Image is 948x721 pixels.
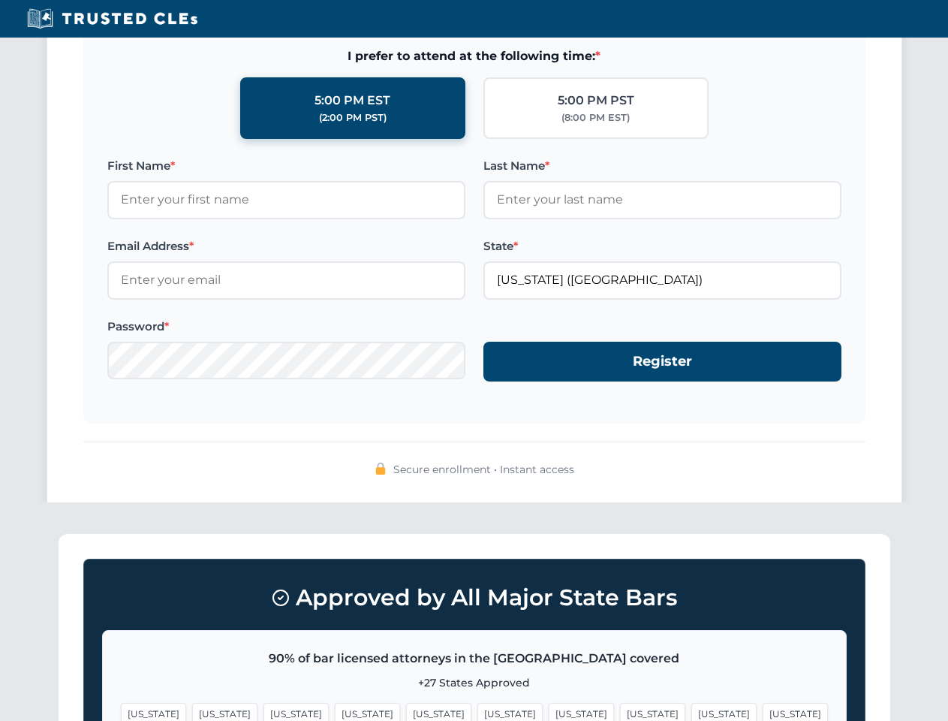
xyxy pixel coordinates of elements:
[483,342,841,382] button: Register
[107,181,465,219] input: Enter your first name
[102,578,847,618] h3: Approved by All Major State Bars
[393,461,574,478] span: Secure enrollment • Instant access
[107,47,841,66] span: I prefer to attend at the following time:
[121,649,828,668] p: 90% of bar licensed attorneys in the [GEOGRAPHIC_DATA] covered
[107,261,465,299] input: Enter your email
[107,237,465,255] label: Email Address
[319,110,387,125] div: (2:00 PM PST)
[561,110,630,125] div: (8:00 PM EST)
[483,261,841,299] input: Florida (FL)
[375,463,387,475] img: 🔒
[121,674,828,691] p: +27 States Approved
[314,91,390,110] div: 5:00 PM EST
[107,157,465,175] label: First Name
[483,157,841,175] label: Last Name
[23,8,202,30] img: Trusted CLEs
[107,318,465,336] label: Password
[483,237,841,255] label: State
[483,181,841,219] input: Enter your last name
[558,91,634,110] div: 5:00 PM PST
